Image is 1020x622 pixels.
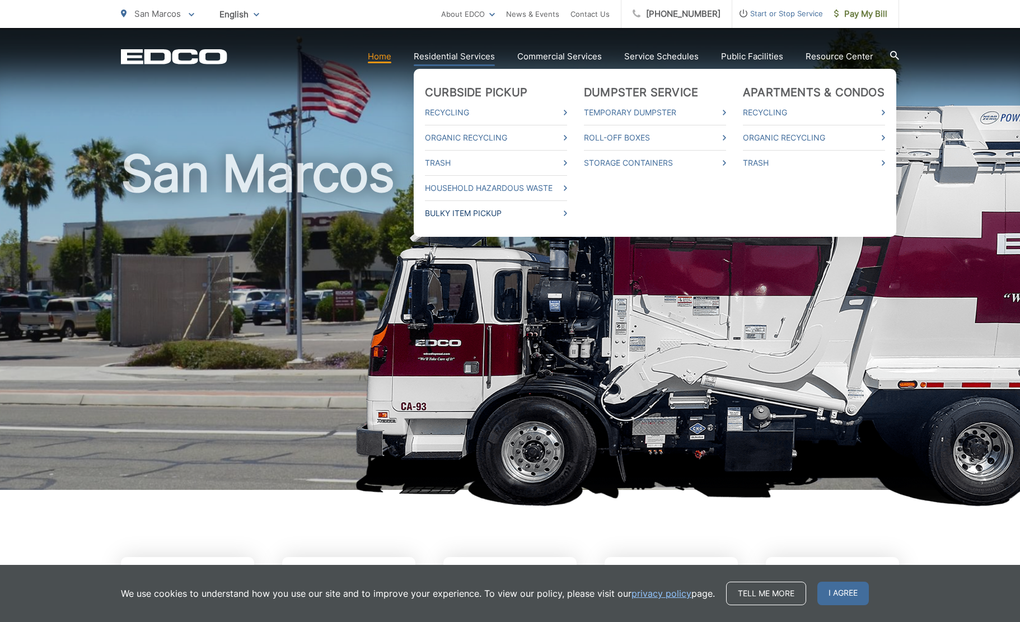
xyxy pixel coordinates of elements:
a: Apartments & Condos [743,86,885,99]
a: Public Facilities [721,50,783,63]
a: About EDCO [441,7,495,21]
a: Resource Center [806,50,873,63]
a: Organic Recycling [425,131,567,144]
a: Temporary Dumpster [584,106,726,119]
a: Home [368,50,391,63]
a: Dumpster Service [584,86,698,99]
a: Recycling [743,106,885,119]
a: Household Hazardous Waste [425,181,567,195]
h1: San Marcos [121,146,899,500]
a: Service Schedules [624,50,699,63]
a: privacy policy [631,587,691,600]
a: News & Events [506,7,559,21]
a: Tell me more [726,582,806,605]
span: San Marcos [134,8,181,19]
a: EDCD logo. Return to the homepage. [121,49,227,64]
a: Bulky Item Pickup [425,207,567,220]
span: English [211,4,268,24]
a: Roll-Off Boxes [584,131,726,144]
a: Commercial Services [517,50,602,63]
a: Residential Services [414,50,495,63]
a: Storage Containers [584,156,726,170]
a: Organic Recycling [743,131,885,144]
a: Trash [425,156,567,170]
span: Pay My Bill [834,7,887,21]
a: Recycling [425,106,567,119]
p: We use cookies to understand how you use our site and to improve your experience. To view our pol... [121,587,715,600]
a: Curbside Pickup [425,86,527,99]
a: Contact Us [570,7,610,21]
a: Trash [743,156,885,170]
